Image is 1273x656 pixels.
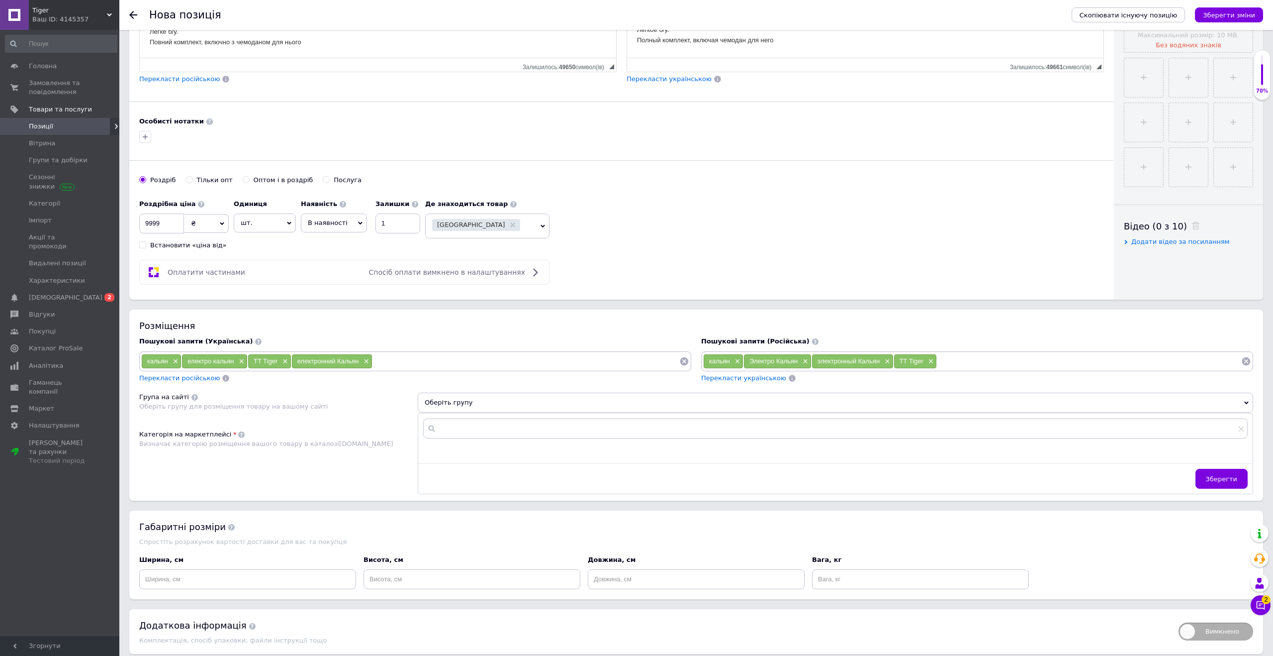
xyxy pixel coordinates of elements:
[29,421,80,430] span: Налаштування
[10,0,466,114] body: Редактор, 732FFD10-36BE-4F80-8C2A-557C3A137C5D
[32,15,119,24] div: Ваш ID: 4145357
[749,357,798,365] span: Электро Кальян
[1072,7,1185,22] button: Скопіювати існуючу позицію
[10,1,72,9] strong: Кальян без вугілля
[139,556,183,563] span: Ширина, см
[10,75,466,85] p: Регулировка жара прямо на экране (есть на фото).
[800,357,808,366] span: ×
[29,456,92,465] div: Тестовий період
[32,6,107,15] span: Tiger
[139,75,220,83] span: Перекласти російською
[29,122,53,131] span: Позиції
[187,357,234,365] span: електро кальян
[301,200,337,208] b: Наявність
[1096,64,1101,69] span: Потягніть для зміни розмірів
[139,521,1253,533] div: Габаритні розміри
[139,214,184,233] input: 0
[29,216,52,225] span: Імпорт
[1254,88,1270,95] div: 70%
[588,556,636,563] span: Довжина, см
[29,233,92,251] span: Акції та промокоди
[168,268,245,276] span: Оплатити частинами
[29,105,92,114] span: Товари та послуги
[812,556,841,563] span: Вага, кг
[10,58,466,68] p: Использование с обычными табаками.
[10,10,466,112] body: Редактор, 16012AA1-8065-4C94-86BD-7EE46CA200E0
[29,62,57,71] span: Головна
[139,117,204,125] b: Особисті нотатки
[1080,11,1177,19] span: Скопіювати існуючу позицію
[701,337,810,345] span: Пошукові запити (Російська)
[139,337,253,345] span: Пошукові запити (Українська)
[882,357,890,366] span: ×
[1010,61,1096,71] div: Кiлькiсть символiв
[1251,595,1271,615] button: Чат з покупцем2
[254,357,277,365] span: TT Tiger
[1179,623,1253,641] span: Вимкнено
[234,214,296,232] span: шт.
[29,79,92,97] span: Замовлення та повідомлення
[139,619,1169,632] div: Додаткова інформація
[139,320,1253,332] div: Розміщення
[139,538,1253,546] div: Спростіть розрахунок вартості доставки для вас та покупця
[701,374,786,382] span: Перекласти українською
[139,440,393,447] span: Визначає категорію розміщення вашого товару в каталозі [DOMAIN_NAME]
[369,268,525,276] span: Спосіб оплати вимкнено в налаштуваннях
[709,357,730,365] span: кальян
[29,404,54,413] span: Маркет
[364,556,403,563] span: Висота, см
[191,219,196,227] span: ₴
[237,357,245,366] span: ×
[926,357,934,366] span: ×
[297,357,359,365] span: електронний Кальян
[29,361,63,370] span: Аналітика
[29,344,83,353] span: Каталог ProSale
[375,214,420,233] input: -
[609,64,614,69] span: Потягніть для зміни розмірів
[147,357,168,365] span: кальян
[29,327,56,336] span: Покупці
[197,176,233,185] div: Тільки опт
[559,64,575,71] span: 49650
[150,176,176,185] div: Роздріб
[58,12,84,19] strong: TT Tiger
[308,219,348,226] span: В наявності
[362,357,369,366] span: ×
[900,357,923,365] span: TT Tiger
[818,357,880,365] span: электронный Кальян
[1124,221,1187,231] span: Відео (0 з 10)
[139,403,328,410] span: Оберіть групу для розміщення товару на вашому сайті
[29,276,85,285] span: Характеристики
[364,569,580,589] input: Висота, см
[418,393,1253,413] span: Оберіть групу
[139,200,195,208] b: Роздрібна ціна
[139,637,1169,644] div: Комплектація, спосіб упаковки, файли інструкції тощо
[437,221,505,228] span: [GEOGRAPHIC_DATA]
[139,374,220,382] span: Перекласти російською
[1195,7,1263,22] button: Зберегти зміни
[149,9,221,21] h1: Нова позиція
[10,92,466,112] p: Легкое б/у. Полный комплект, включая чемодан для него
[523,61,609,71] div: Кiлькiсть символiв
[58,21,84,29] strong: TT Tiger
[150,241,227,250] div: Встановити «ціна від»
[627,75,712,83] span: Перекласти українською
[1206,475,1237,483] span: Зберегти
[1046,64,1063,71] span: 49661
[732,357,740,366] span: ×
[139,393,189,402] div: Група на сайті
[29,293,102,302] span: [DEMOGRAPHIC_DATA]
[29,199,60,208] span: Категорії
[29,173,92,191] span: Сезонні знижки
[29,378,92,396] span: Гаманець компанії
[29,139,55,148] span: Вітрина
[171,357,179,366] span: ×
[29,259,86,268] span: Видалені позиції
[139,569,356,589] input: Ширина, см
[1203,11,1255,19] i: Зберегти зміни
[29,310,55,319] span: Відгуки
[812,569,1029,589] input: Вага, кг
[234,200,267,208] b: Одиниця
[129,11,137,19] div: Повернутися назад
[10,10,466,51] p: Электро Кальян Идеально подходит как для домашнего использования, так и для ресторана или офиса. ...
